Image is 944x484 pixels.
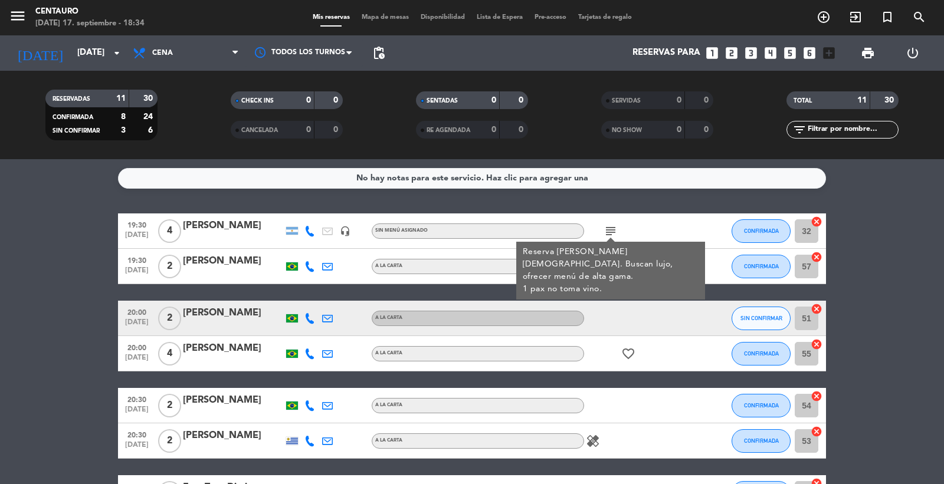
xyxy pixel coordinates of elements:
span: CANCELADA [241,127,278,133]
strong: 0 [519,96,526,104]
span: SIN CONFIRMAR [53,128,100,134]
span: CHECK INS [241,98,274,104]
span: Tarjetas de regalo [572,14,638,21]
span: NO SHOW [612,127,642,133]
span: 4 [158,219,181,243]
span: A LA CARTA [375,264,402,268]
i: looks_4 [763,45,778,61]
span: 20:00 [122,340,152,354]
button: CONFIRMADA [732,255,791,278]
strong: 0 [519,126,526,134]
i: search [912,10,926,24]
span: RE AGENDADA [427,127,470,133]
i: [DATE] [9,40,71,66]
i: add_circle_outline [817,10,831,24]
span: CONFIRMADA [744,263,779,269]
i: cancel [811,426,822,437]
span: 4 [158,342,181,366]
strong: 30 [143,94,155,103]
span: Sin menú asignado [375,228,428,233]
strong: 0 [333,96,340,104]
span: Pre-acceso [529,14,572,21]
strong: 0 [333,126,340,134]
i: healing [586,434,600,448]
span: CONFIRMADA [744,350,779,357]
strong: 0 [704,96,711,104]
i: cancel [811,338,822,350]
button: SIN CONFIRMAR [732,307,791,330]
span: Lista de Espera [471,14,529,21]
strong: 0 [491,126,496,134]
span: 20:30 [122,427,152,441]
span: 19:30 [122,253,152,266]
div: [PERSON_NAME] [183,428,283,443]
span: Cena [152,49,173,57]
span: 2 [158,307,181,330]
i: power_settings_new [906,46,920,60]
button: menu [9,7,27,29]
span: 2 [158,255,181,278]
span: CONFIRMADA [744,437,779,444]
i: cancel [811,390,822,402]
i: looks_two [724,45,739,61]
strong: 6 [148,126,155,134]
div: [PERSON_NAME] [183,341,283,356]
span: 20:30 [122,392,152,406]
strong: 11 [116,94,126,103]
strong: 0 [306,126,311,134]
span: SENTADAS [427,98,458,104]
span: [DATE] [122,266,152,280]
span: A LA CARTA [375,351,402,355]
span: A LA CARTA [375,315,402,320]
strong: 30 [884,96,896,104]
span: [DATE] [122,354,152,367]
button: CONFIRMADA [732,429,791,453]
span: Disponibilidad [415,14,471,21]
span: [DATE] [122,441,152,455]
i: filter_list [792,123,807,137]
span: SERVIDAS [612,98,641,104]
div: Centauro [35,6,145,18]
span: SIN CONFIRMAR [740,315,782,321]
span: print [861,46,875,60]
strong: 24 [143,113,155,121]
span: [DATE] [122,406,152,419]
div: [PERSON_NAME] [183,393,283,408]
span: Mis reservas [307,14,356,21]
i: add_box [821,45,837,61]
span: 20:00 [122,305,152,318]
i: favorite_border [621,347,635,361]
i: turned_in_not [880,10,894,24]
i: looks_6 [802,45,817,61]
i: subject [604,224,618,238]
span: [DATE] [122,318,152,332]
div: [PERSON_NAME] [183,305,283,321]
span: 2 [158,394,181,417]
div: [PERSON_NAME] [183,253,283,269]
span: CONFIRMADA [744,402,779,409]
i: looks_one [704,45,720,61]
button: CONFIRMADA [732,342,791,366]
i: headset_mic [340,226,350,236]
div: [PERSON_NAME] [183,218,283,233]
i: cancel [811,303,822,315]
button: CONFIRMADA [732,219,791,243]
span: A LA CARTA [375,403,402,407]
i: menu [9,7,27,25]
strong: 0 [704,126,711,134]
strong: 0 [677,126,681,134]
span: Reservas para [632,48,700,58]
span: CONFIRMADA [53,114,93,120]
span: A LA CARTA [375,438,402,443]
strong: 8 [121,113,126,121]
i: looks_5 [782,45,798,61]
div: [DATE] 17. septiembre - 18:34 [35,18,145,29]
span: 19:30 [122,218,152,231]
span: RESERVADAS [53,96,90,102]
strong: 0 [491,96,496,104]
i: cancel [811,251,822,263]
strong: 3 [121,126,126,134]
span: TOTAL [794,98,812,104]
div: No hay notas para este servicio. Haz clic para agregar una [356,172,588,185]
span: pending_actions [372,46,386,60]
